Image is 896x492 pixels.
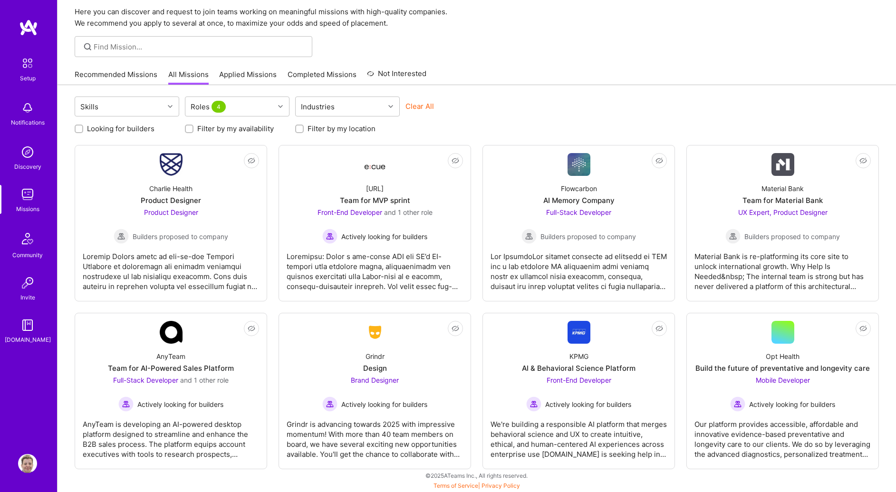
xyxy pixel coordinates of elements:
div: Loremip Dolors ametc ad eli-se-doe Tempori Utlabore et doloremagn ali enimadm veniamqui nostrudex... [83,244,259,291]
i: icon SearchGrey [82,41,93,52]
span: Full-Stack Developer [113,376,178,384]
span: Product Designer [144,208,198,216]
div: Material Bank [761,183,804,193]
i: icon Chevron [278,104,283,109]
img: Company Logo [160,321,183,344]
div: © 2025 ATeams Inc., All rights reserved. [57,463,896,487]
a: Recommended Missions [75,69,157,85]
div: We're building a responsible AI platform that merges behavioral science and UX to create intuitiv... [491,412,667,459]
img: Actively looking for builders [526,396,541,412]
p: Here you can discover and request to join teams working on meaningful missions with high-quality ... [75,6,879,29]
div: Charlie Health [149,183,193,193]
div: Team for MVP sprint [340,195,410,205]
img: Community [16,227,39,250]
input: Find Mission... [94,42,305,52]
a: Company LogoGrindrDesignBrand Designer Actively looking for buildersActively looking for builders... [287,321,463,461]
div: Missions [16,204,39,214]
span: Brand Designer [351,376,399,384]
i: icon EyeClosed [248,325,255,332]
a: Company LogoCharlie HealthProduct DesignerProduct Designer Builders proposed to companyBuilders p... [83,153,259,293]
a: Terms of Service [434,482,478,489]
img: Company Logo [771,153,794,176]
img: Builders proposed to company [725,229,741,244]
img: Company Logo [364,324,386,341]
i: icon EyeClosed [452,325,459,332]
span: Actively looking for builders [749,399,835,409]
span: Builders proposed to company [744,232,840,241]
div: Discovery [14,162,41,172]
img: Invite [18,273,37,292]
img: Company Logo [568,321,590,344]
button: Clear All [405,101,434,111]
img: Builders proposed to company [114,229,129,244]
div: Grindr is advancing towards 2025 with impressive momentum! With more than 40 team members on boar... [287,412,463,459]
a: Company LogoKPMGAI & Behavioral Science PlatformFront-End Developer Actively looking for builders... [491,321,667,461]
div: Grindr [366,351,385,361]
span: Builders proposed to company [540,232,636,241]
img: Company Logo [160,153,183,176]
a: User Avatar [16,454,39,473]
img: Company Logo [568,153,590,176]
img: Actively looking for builders [730,396,745,412]
img: teamwork [18,185,37,204]
i: icon Chevron [388,104,393,109]
div: Community [12,250,43,260]
a: Not Interested [367,68,426,85]
a: Completed Missions [288,69,356,85]
img: discovery [18,143,37,162]
div: Loremipsu: Dolor s ame-conse ADI eli SE’d EI-tempori utla etdolore magna, aliquaenimadm ven quisn... [287,244,463,291]
div: Build the future of preventative and longevity care [695,363,870,373]
div: Skills [78,100,101,114]
span: 4 [212,101,226,113]
img: User Avatar [18,454,37,473]
div: Team for Material Bank [742,195,823,205]
i: icon EyeClosed [248,157,255,164]
div: Industries [299,100,337,114]
div: Notifications [11,117,45,127]
a: All Missions [168,69,209,85]
div: [DOMAIN_NAME] [5,335,51,345]
div: AI Memory Company [543,195,615,205]
div: Team for AI-Powered Sales Platform [108,363,234,373]
a: Company LogoMaterial BankTeam for Material BankUX Expert, Product Designer Builders proposed to c... [694,153,871,293]
img: Actively looking for builders [322,396,337,412]
img: Company Logo [364,156,386,173]
div: Flowcarbon [561,183,597,193]
span: Builders proposed to company [133,232,228,241]
div: KPMG [569,351,588,361]
img: Actively looking for builders [118,396,134,412]
span: and 1 other role [180,376,229,384]
div: Roles [188,100,230,114]
i: icon EyeClosed [452,157,459,164]
img: setup [18,53,38,73]
div: AnyTeam [156,351,185,361]
i: icon EyeClosed [655,157,663,164]
div: Lor IpsumdoLor sitamet consecte ad elitsedd ei TEM inc u lab etdolore MA aliquaenim admi veniamq ... [491,244,667,291]
span: Front-End Developer [547,376,611,384]
a: Company Logo[URL]Team for MVP sprintFront-End Developer and 1 other roleActively looking for buil... [287,153,463,293]
span: Front-End Developer [318,208,382,216]
span: UX Expert, Product Designer [738,208,828,216]
i: icon Chevron [168,104,173,109]
span: Actively looking for builders [341,232,427,241]
div: Opt Health [766,351,800,361]
img: Builders proposed to company [521,229,537,244]
a: Company LogoAnyTeamTeam for AI-Powered Sales PlatformFull-Stack Developer and 1 other roleActivel... [83,321,259,461]
div: Material Bank is re-platforming its core site to unlock international growth. Why Help Is Needed&... [694,244,871,291]
div: Design [363,363,387,373]
span: Actively looking for builders [137,399,223,409]
img: logo [19,19,38,36]
div: Product Designer [141,195,201,205]
a: Company LogoFlowcarbonAI Memory CompanyFull-Stack Developer Builders proposed to companyBuilders ... [491,153,667,293]
label: Filter by my location [308,124,376,134]
a: Privacy Policy [482,482,520,489]
i: icon EyeClosed [859,325,867,332]
span: and 1 other role [384,208,433,216]
img: Actively looking for builders [322,229,337,244]
i: icon EyeClosed [655,325,663,332]
i: icon EyeClosed [859,157,867,164]
label: Filter by my availability [197,124,274,134]
label: Looking for builders [87,124,154,134]
div: AI & Behavioral Science Platform [522,363,636,373]
img: guide book [18,316,37,335]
